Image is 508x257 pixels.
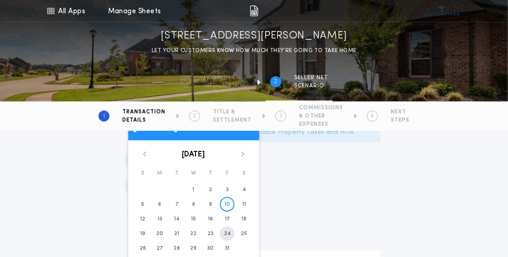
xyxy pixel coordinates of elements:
[279,112,283,120] h2: 3
[219,168,236,179] div: F
[209,201,212,208] time: 9
[153,226,167,241] button: 20
[186,197,201,212] button: 8
[203,226,218,241] button: 23
[136,241,150,256] button: 26
[208,230,213,237] time: 23
[140,230,145,237] time: 19
[169,197,184,212] button: 7
[169,212,184,226] button: 14
[168,168,185,179] div: T
[299,112,343,120] span: & OTHER
[391,117,410,124] span: STEPS
[250,5,258,16] img: img
[153,212,167,226] button: 13
[203,241,218,256] button: 30
[208,215,213,223] time: 16
[220,197,235,212] button: 10
[425,6,459,16] img: vs-icon
[182,149,205,160] button: [DATE]
[192,186,194,193] time: 1
[161,29,347,43] h1: [STREET_ADDRESS][PERSON_NAME]
[213,117,251,124] span: SETTLEMENT
[202,168,219,179] div: T
[190,245,197,252] time: 29
[220,241,235,256] button: 31
[224,201,230,208] time: 10
[274,78,278,86] h2: 2
[209,186,212,193] time: 2
[141,201,144,208] time: 5
[243,186,246,193] time: 4
[153,197,167,212] button: 6
[299,104,343,112] span: COMMISSIONS
[186,182,201,197] button: 1
[225,215,229,223] time: 17
[140,215,145,223] time: 12
[242,215,247,223] time: 18
[158,201,161,208] time: 6
[135,168,152,179] div: S
[220,182,235,197] button: 3
[122,108,165,116] span: TRANSACTION
[140,245,146,252] time: 26
[237,197,251,212] button: 11
[237,226,251,241] button: 25
[169,241,184,256] button: 28
[204,82,246,90] span: information
[203,212,218,226] button: 16
[225,245,229,252] time: 31
[371,112,374,120] h2: 4
[136,197,150,212] button: 5
[169,226,184,241] button: 21
[174,230,179,237] time: 21
[190,230,197,237] time: 22
[153,241,167,256] button: 27
[236,168,253,179] div: S
[122,117,165,124] span: DETAILS
[220,226,235,241] button: 24
[203,197,218,212] button: 9
[192,201,195,208] time: 8
[186,212,201,226] button: 15
[152,46,356,55] p: LET YOUR CUSTOMERS KNOW HOW MUCH THEY’RE GOING TO TAKE HOME
[185,168,202,179] div: W
[213,108,251,116] span: TITLE &
[242,201,246,208] time: 11
[193,112,197,120] h2: 2
[391,108,410,116] span: NEXT
[136,226,150,241] button: 19
[224,230,230,237] time: 24
[299,121,343,128] span: EXPENSES
[186,241,201,256] button: 29
[237,182,251,197] button: 4
[294,82,328,90] span: SCENARIO
[175,201,178,208] time: 7
[207,245,213,252] time: 30
[151,168,168,179] div: M
[174,245,180,252] time: 28
[204,74,246,81] span: Property
[103,112,105,120] h2: 1
[186,226,201,241] button: 22
[294,74,328,81] span: SELLER NET
[191,215,196,223] time: 15
[174,215,179,223] time: 14
[226,186,229,193] time: 3
[241,230,247,237] time: 25
[136,212,150,226] button: 12
[203,182,218,197] button: 2
[156,230,163,237] time: 20
[237,212,251,226] button: 18
[158,215,162,223] time: 13
[157,245,163,252] time: 27
[220,212,235,226] button: 17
